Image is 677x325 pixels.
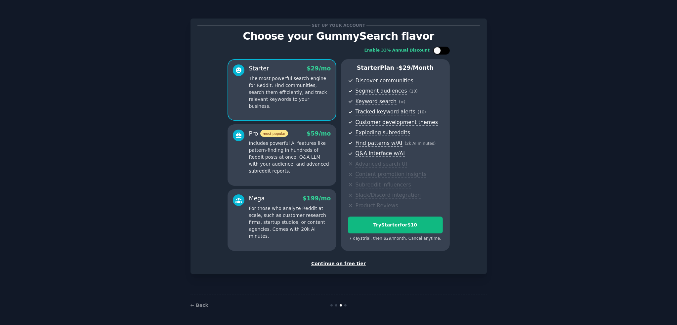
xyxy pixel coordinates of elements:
[249,205,331,240] p: For those who analyze Reddit at scale, such as customer research firms, startup studios, or conte...
[356,182,411,188] span: Subreddit influencers
[399,100,405,104] span: ( ∞ )
[348,236,443,242] div: 7 days trial, then $ 29 /month . Cancel anytime.
[260,130,288,137] span: most popular
[348,64,443,72] p: Starter Plan -
[307,130,331,137] span: $ 59 /mo
[356,98,397,105] span: Keyword search
[399,64,434,71] span: $ 29 /month
[249,140,331,175] p: Includes powerful AI features like pattern-finding in hundreds of Reddit posts at once, Q&A LLM w...
[249,130,288,138] div: Pro
[190,303,208,308] a: ← Back
[356,77,413,84] span: Discover communities
[348,217,443,233] button: TryStarterfor$10
[197,30,480,42] p: Choose your GummySearch flavor
[197,260,480,267] div: Continue on free tier
[356,129,410,136] span: Exploding subreddits
[356,202,398,209] span: Product Reviews
[356,171,427,178] span: Content promotion insights
[348,222,443,228] div: Try Starter for $10
[356,88,407,95] span: Segment audiences
[356,161,407,168] span: Advanced search UI
[249,194,265,203] div: Mega
[356,192,421,199] span: Slack/Discord integration
[364,48,430,54] div: Enable 33% Annual Discount
[356,150,405,157] span: Q&A interface w/AI
[249,75,331,110] p: The most powerful search engine for Reddit. Find communities, search them efficiently, and track ...
[249,64,269,73] div: Starter
[356,119,438,126] span: Customer development themes
[418,110,426,114] span: ( 10 )
[303,195,331,202] span: $ 199 /mo
[356,140,402,147] span: Find patterns w/AI
[405,141,436,146] span: ( 2k AI minutes )
[409,89,418,94] span: ( 10 )
[356,108,415,115] span: Tracked keyword alerts
[307,65,331,72] span: $ 29 /mo
[311,22,366,29] span: Set up your account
